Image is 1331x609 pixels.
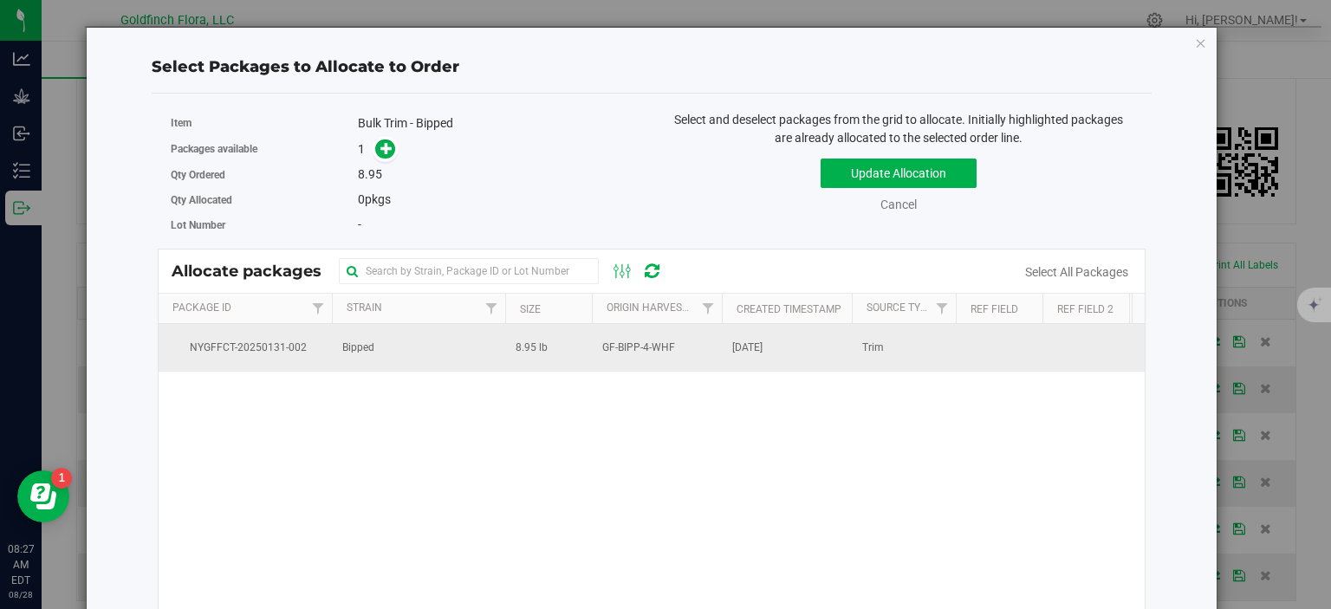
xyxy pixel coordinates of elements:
[867,301,933,314] a: Source Type
[602,340,675,356] span: GF-BIPP-4-WHF
[152,55,1152,79] div: Select Packages to Allocate to Order
[358,217,361,231] span: -
[477,294,505,323] a: Filter
[172,262,339,281] span: Allocate packages
[516,340,548,356] span: 8.95 lb
[172,301,231,314] a: Package Id
[171,217,358,233] label: Lot Number
[732,340,763,356] span: [DATE]
[862,340,884,356] span: Trim
[169,340,321,356] span: NYGFFCT-20250131-002
[520,303,541,315] a: Size
[17,470,69,522] iframe: Resource center
[1025,265,1128,279] a: Select All Packages
[971,303,1018,315] a: Ref Field
[607,301,694,314] a: Origin Harvests
[51,468,72,489] iframe: Resource center unread badge
[342,340,374,356] span: Bipped
[339,258,599,284] input: Search by Strain, Package ID or Lot Number
[737,303,841,315] a: Created Timestamp
[1057,303,1113,315] a: Ref Field 2
[171,141,358,157] label: Packages available
[358,142,365,156] span: 1
[303,294,332,323] a: Filter
[693,294,722,323] a: Filter
[358,167,382,181] span: 8.95
[358,192,365,206] span: 0
[171,115,358,131] label: Item
[171,192,358,208] label: Qty Allocated
[358,114,639,133] div: Bulk Trim - Bipped
[171,167,358,183] label: Qty Ordered
[821,159,977,188] button: Update Allocation
[927,294,956,323] a: Filter
[674,113,1123,145] span: Select and deselect packages from the grid to allocate. Initially highlighted packages are alread...
[358,192,391,206] span: pkgs
[880,198,917,211] a: Cancel
[347,301,382,314] a: Strain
